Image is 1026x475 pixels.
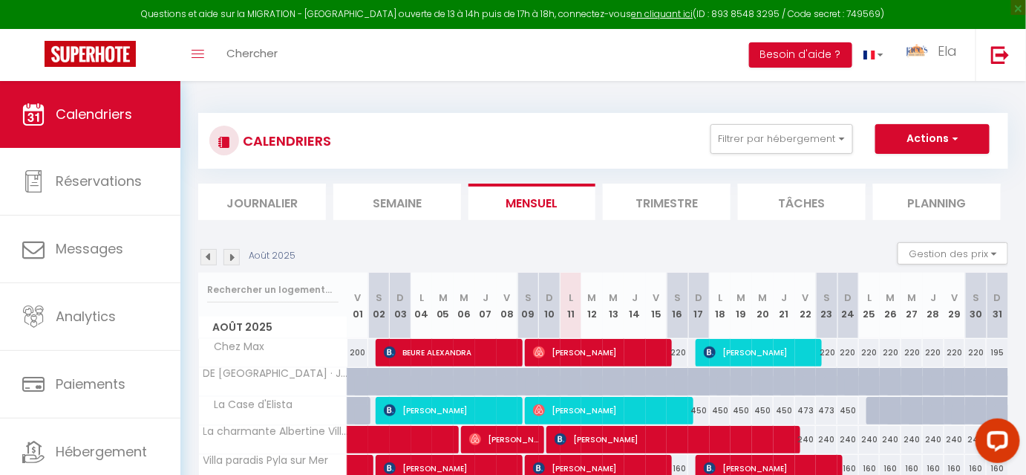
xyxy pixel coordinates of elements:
abbr: S [674,291,681,305]
th: 24 [837,273,859,339]
abbr: S [376,291,382,305]
abbr: S [823,291,830,305]
abbr: D [695,291,702,305]
div: 220 [880,339,901,366]
th: 04 [411,273,433,339]
th: 31 [987,273,1008,339]
th: 11 [561,273,582,339]
abbr: J [483,291,489,305]
abbr: L [419,291,424,305]
abbr: L [718,291,722,305]
th: 16 [667,273,688,339]
span: [PERSON_NAME] [469,425,541,453]
abbr: M [737,291,746,305]
abbr: S [525,291,532,305]
p: Août 2025 [249,249,295,263]
button: Besoin d'aide ? [749,42,852,68]
th: 05 [432,273,454,339]
span: Réservations [56,172,142,190]
abbr: M [439,291,448,305]
div: 240 [944,426,966,453]
abbr: S [973,291,979,305]
li: Mensuel [468,184,596,220]
th: 08 [497,273,518,339]
div: 450 [688,397,710,424]
th: 20 [752,273,774,339]
li: Planning [873,184,1001,220]
th: 13 [603,273,624,339]
div: 450 [731,397,752,424]
div: 240 [901,426,923,453]
th: 27 [901,273,923,339]
div: 200 [347,339,369,366]
h3: CALENDRIERS [239,124,331,158]
abbr: D [396,291,404,305]
div: 240 [859,426,880,453]
span: Villa paradis Pyla sur Mer [201,455,329,466]
abbr: M [759,291,768,305]
abbr: V [503,291,510,305]
div: 220 [859,339,880,366]
th: 30 [965,273,987,339]
abbr: M [908,291,917,305]
abbr: J [632,291,638,305]
a: Chercher [215,29,289,81]
th: 21 [774,273,795,339]
abbr: V [951,291,958,305]
abbr: V [802,291,808,305]
div: 240 [837,426,859,453]
div: 195 [987,339,1008,366]
th: 02 [368,273,390,339]
span: Ela [938,42,957,60]
th: 29 [944,273,966,339]
abbr: L [569,291,573,305]
span: [PERSON_NAME] [555,425,799,453]
span: Chercher [226,45,278,61]
th: 12 [581,273,603,339]
div: 220 [901,339,923,366]
a: ... Ela [895,29,976,81]
img: Super Booking [45,41,136,67]
abbr: M [460,291,468,305]
div: 220 [923,339,944,366]
li: Journalier [198,184,326,220]
div: 450 [837,397,859,424]
button: Actions [875,124,990,154]
span: Analytics [56,307,116,326]
li: Semaine [333,184,461,220]
button: Gestion des prix [898,242,1008,265]
abbr: M [609,291,618,305]
li: Trimestre [603,184,731,220]
abbr: D [994,291,1002,305]
div: 220 [816,339,837,366]
th: 26 [880,273,901,339]
th: 18 [710,273,731,339]
div: 450 [752,397,774,424]
div: 473 [795,397,817,424]
span: Hébergement [56,442,147,461]
span: [PERSON_NAME] [704,338,819,366]
th: 23 [816,273,837,339]
span: [PERSON_NAME] [384,396,520,424]
th: 06 [454,273,475,339]
div: 450 [710,397,731,424]
span: [PERSON_NAME] [533,338,670,366]
abbr: J [930,291,936,305]
th: 25 [859,273,880,339]
span: La charmante Albertine Villa proche port [201,426,350,437]
th: 15 [646,273,667,339]
span: BEURE ALEXANDRA [384,338,520,366]
abbr: M [886,291,895,305]
a: en cliquant ici [632,7,693,20]
abbr: V [653,291,659,305]
span: Chez Max [201,339,269,355]
div: 240 [880,426,901,453]
span: Calendriers [56,105,132,123]
th: 14 [624,273,646,339]
th: 03 [390,273,411,339]
span: [PERSON_NAME] [533,396,691,424]
iframe: LiveChat chat widget [964,413,1026,475]
li: Tâches [738,184,866,220]
th: 09 [517,273,539,339]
